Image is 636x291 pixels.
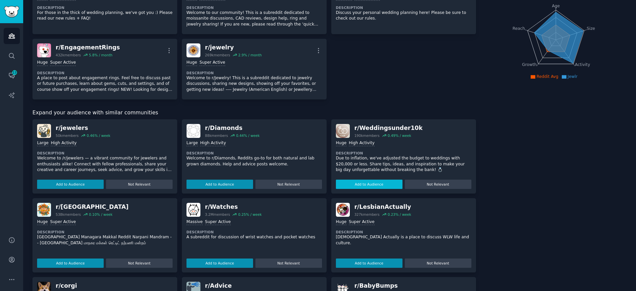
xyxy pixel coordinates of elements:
tspan: Activity [575,62,590,67]
div: 5.8 % / month [89,53,112,57]
div: Huge [186,60,197,66]
div: 3.2M members [205,212,230,217]
dt: Description [37,71,173,75]
div: 0.44 % / week [236,133,260,138]
div: 190k members [354,133,380,138]
button: Add to Audience [37,180,104,189]
div: Super Active [50,60,76,66]
a: 13 [4,67,20,84]
p: [DEMOGRAPHIC_DATA] Actually is a place to discuss WLW life and culture. [336,234,471,246]
img: Diamonds [186,124,200,138]
button: Not Relevant [405,259,471,268]
img: GummySearch logo [4,6,19,18]
div: 0.49 % / week [388,133,411,138]
button: Not Relevant [255,259,322,268]
div: High Activity [51,140,77,146]
tspan: Size [587,26,595,30]
div: 269k members [205,53,230,57]
div: r/ [GEOGRAPHIC_DATA] [56,203,129,211]
div: Super Active [199,60,225,66]
tspan: Age [552,4,560,8]
div: Large [37,140,48,146]
span: Reddit Avg [537,74,558,79]
p: A place to post about engagement rings. Feel free to discuss past or future purchases, learn abou... [37,75,173,93]
div: 0.23 % / week [388,212,411,217]
div: r/ corgi [56,282,112,290]
dt: Description [336,230,471,234]
button: Not Relevant [255,180,322,189]
div: High Activity [200,140,226,146]
div: r/ LesbianActually [354,203,411,211]
div: 2.9 % / month [238,53,262,57]
div: 0.46 % / week [87,133,110,138]
div: Huge [37,219,48,225]
div: r/ jewelry [205,43,262,52]
button: Add to Audience [336,180,402,189]
div: r/ Diamonds [205,124,260,132]
div: r/ Weddingsunder10k [354,124,423,132]
div: Huge [336,219,346,225]
dt: Description [37,5,173,10]
div: r/ Advice [205,282,262,290]
button: Add to Audience [186,180,253,189]
div: r/ BabyBumps [354,282,411,290]
button: Add to Audience [186,259,253,268]
img: Watches [186,203,200,217]
a: EngagementRingsr/EngagementRings432kmembers5.8% / monthHugeSuper ActiveDescriptionA place to post... [32,39,177,99]
div: Super Active [205,219,231,225]
p: Discuss your personal wedding planning here! Please be sure to check out our rules. [336,10,471,22]
div: Huge [336,140,346,146]
p: For those in the thick of wedding planning, we've got you :) Please read our new rules + FAQ! [37,10,173,22]
img: Weddingsunder10k [336,124,350,138]
span: 13 [12,70,18,75]
span: Expand your audience with similar communities [32,109,158,117]
dt: Description [37,230,173,234]
img: LesbianActually [336,203,350,217]
p: Welcome to our community! This is a subreddit dedicated to moissanite discussions, CAD reviews, d... [186,10,322,28]
img: jewelry [186,43,200,57]
div: 50k members [56,133,79,138]
div: High Activity [349,140,375,146]
p: Due to inflation, we've adjusted the budget to weddings with $20,000 or less. Share tips, ideas, ... [336,155,471,173]
div: Super Active [349,219,375,225]
dt: Description [186,230,322,234]
div: 88k members [205,133,228,138]
div: Huge [37,60,48,66]
div: r/ jewelers [56,124,110,132]
button: Add to Audience [37,259,104,268]
button: Not Relevant [106,180,173,189]
p: Welcome to r/Diamonds, Reddits go-to for both natural and lab grown diamonds. Help and advice pos... [186,155,322,167]
tspan: Growth [522,62,537,67]
div: r/ Watches [205,203,262,211]
dt: Description [336,151,471,155]
tspan: Reach [512,26,525,30]
div: 0.10 % / week [89,212,112,217]
div: r/ EngagementRings [56,43,120,52]
dt: Description [37,151,173,155]
div: 0.25 % / week [238,212,262,217]
div: 327k members [354,212,380,217]
button: Not Relevant [405,180,471,189]
a: jewelryr/jewelry269kmembers2.9% / monthHugeSuper ActiveDescriptionWelcome to r/Jewelry! This is a... [182,39,327,99]
div: Massive [186,219,203,225]
div: Large [186,140,198,146]
dt: Description [186,151,322,155]
img: jewelers [37,124,51,138]
dt: Description [186,71,322,75]
p: [GEOGRAPHIC_DATA] Managara Makkal Reddit Narpani Mandram -- [GEOGRAPHIC_DATA] மாநகர மக்கள் ரெட்டி... [37,234,173,246]
img: Chennai [37,203,51,217]
span: Jewlr [568,74,578,79]
dt: Description [336,5,471,10]
button: Add to Audience [336,259,402,268]
dt: Description [186,5,322,10]
p: Welcome to /r/jewelers — a vibrant community for jewelers and enthusiasts alike! Connect with fel... [37,155,173,173]
p: A subreddit for discussion of wrist watches and pocket watches [186,234,322,240]
button: Not Relevant [106,259,173,268]
img: EngagementRings [37,43,51,57]
div: Super Active [50,219,76,225]
div: 538k members [56,212,81,217]
p: Welcome to r/Jewelry! This is a subreddit dedicated to jewelry discussions, sharing new designs, ... [186,75,322,93]
div: 432k members [56,53,81,57]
